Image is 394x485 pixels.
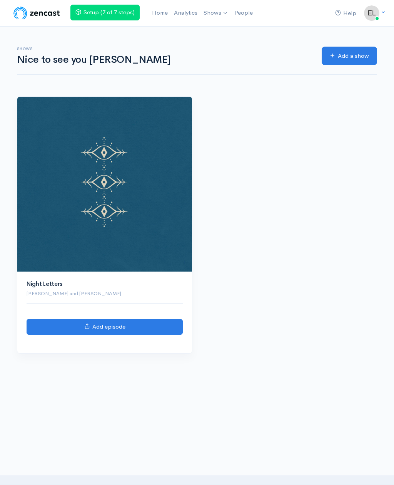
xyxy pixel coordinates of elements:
iframe: gist-messenger-bubble-iframe [368,459,386,477]
img: ... [364,5,379,21]
a: People [231,5,256,21]
h1: Nice to see you [PERSON_NAME] [17,54,312,65]
a: Setup (7 of 7 steps) [70,5,140,20]
a: Add a show [322,47,377,65]
a: Help [332,5,359,22]
a: Home [149,5,171,21]
h6: Shows [17,47,312,51]
p: [PERSON_NAME] and [PERSON_NAME] [27,290,183,297]
img: Night Letters [17,97,192,272]
a: Add episode [27,319,183,335]
a: Night Letters [27,280,62,287]
a: Shows [200,5,231,22]
a: Analytics [171,5,200,21]
img: ZenCast Logo [12,5,61,21]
